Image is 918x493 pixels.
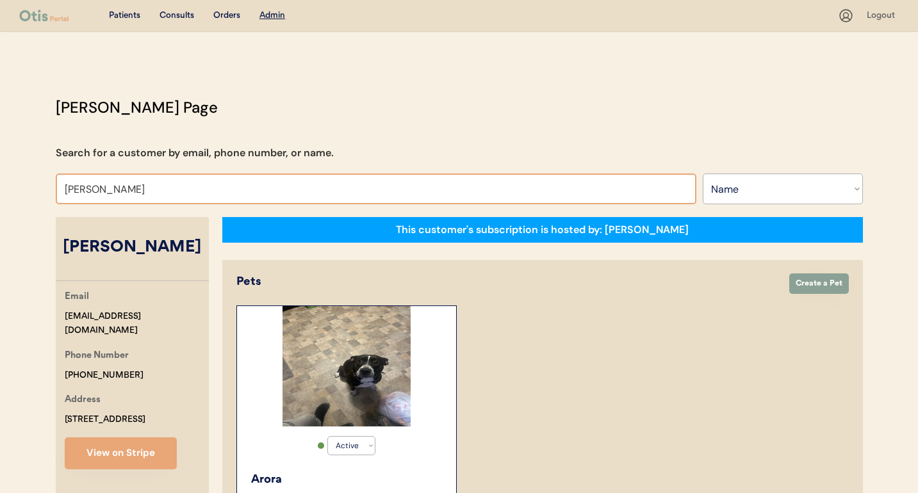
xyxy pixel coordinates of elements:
div: Phone Number [65,348,129,364]
div: Consults [160,10,194,22]
div: [STREET_ADDRESS] [65,412,145,427]
div: Search for a customer by email, phone number, or name. [56,145,334,161]
div: Logout [867,10,899,22]
u: Admin [259,11,285,20]
div: Email [65,289,89,305]
div: This customer's subscription is hosted by: [PERSON_NAME] [396,223,689,237]
div: Pets [236,273,776,291]
div: [EMAIL_ADDRESS][DOMAIN_NAME] [65,309,209,339]
div: Patients [109,10,140,22]
button: View on Stripe [65,437,177,469]
div: Arora [251,471,443,489]
img: image.jpg [283,306,411,426]
div: [PERSON_NAME] [56,236,209,260]
div: Address [65,392,101,408]
input: Search by name [56,174,696,204]
button: Create a Pet [789,273,849,294]
div: [PHONE_NUMBER] [65,368,143,383]
div: Orders [213,10,240,22]
div: [PERSON_NAME] Page [56,96,218,119]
